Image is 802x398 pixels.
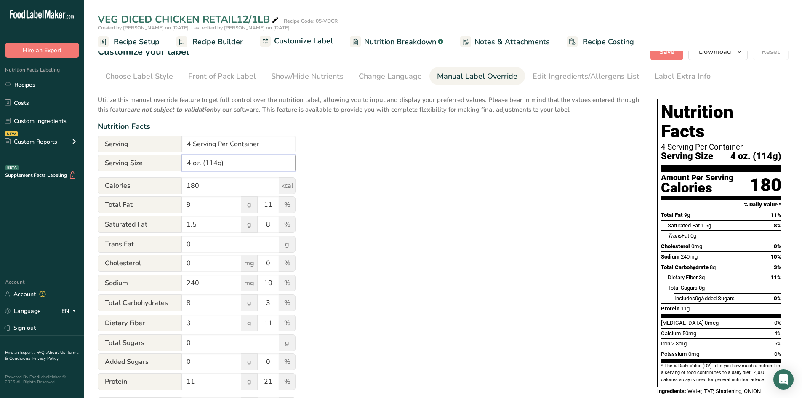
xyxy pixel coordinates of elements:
span: Potassium [661,351,687,357]
span: Recipe Builder [192,36,243,48]
span: 0g [690,232,696,239]
div: Powered By FoodLabelMaker © 2025 All Rights Reserved [5,374,79,385]
div: Custom Reports [5,137,57,146]
span: Fat [668,232,689,239]
span: Serving Size [661,151,713,162]
span: Trans Fat [98,236,182,253]
span: Dietary Fiber [98,315,182,331]
span: % [279,196,296,213]
div: Recipe Code: 05-VDCR [284,17,338,25]
span: kcal [279,177,296,194]
span: Saturated Fat [98,216,182,233]
span: Cholesterol [661,243,690,249]
div: Open Intercom Messenger [773,369,794,390]
div: Change Language [359,71,422,82]
div: 180 [750,174,781,196]
span: 0mg [688,351,699,357]
span: 0mg [691,243,702,249]
div: Choose Label Style [105,71,173,82]
div: Front of Pack Label [188,71,256,82]
span: % [279,353,296,370]
section: % Daily Value * [661,200,781,210]
span: 8% [774,222,781,229]
span: Total Fat [661,212,683,218]
span: Iron [661,340,670,347]
span: Created by [PERSON_NAME] on [DATE], Last edited by [PERSON_NAME] on [DATE] [98,24,290,31]
span: 240mg [681,254,698,260]
span: 0% [774,320,781,326]
span: Download [699,47,731,57]
span: Sodium [661,254,679,260]
span: % [279,294,296,311]
span: 11% [770,212,781,218]
span: Customize Label [274,35,333,47]
span: Cholesterol [98,255,182,272]
span: 0mcg [705,320,719,326]
span: Calcium [661,330,681,337]
span: % [279,315,296,331]
span: Total Sugars [668,285,698,291]
section: * The % Daily Value (DV) tells you how much a nutrient in a serving of food contributes to a dail... [661,363,781,383]
div: EN [61,306,79,316]
span: Recipe Costing [583,36,634,48]
span: Total Sugars [98,334,182,351]
span: g [241,353,258,370]
span: Protein [98,373,182,390]
a: FAQ . [37,350,47,355]
span: g [241,196,258,213]
span: Total Carbohydrate [661,264,709,270]
span: g [279,334,296,351]
span: g [241,294,258,311]
span: 4% [774,330,781,337]
span: % [279,373,296,390]
a: Customize Label [260,32,333,52]
div: VEG DICED CHICKEN RETAIL12/1LB [98,12,280,27]
div: 4 Serving Per Container [661,143,781,151]
div: Nutrition Facts [98,121,640,132]
button: Reset [753,43,789,60]
a: Notes & Attachments [460,32,550,51]
span: Includes Added Sugars [674,295,735,302]
div: Edit Ingredients/Allergens List [533,71,639,82]
a: About Us . [47,350,67,355]
span: mg [241,275,258,291]
span: % [279,216,296,233]
span: Total Fat [98,196,182,213]
i: Trans [668,232,682,239]
span: 0g [699,285,705,291]
a: Recipe Costing [567,32,634,51]
span: Save [659,47,674,57]
span: 50mg [682,330,696,337]
a: Privacy Policy [32,355,59,361]
span: 4 oz. (114g) [730,151,781,162]
a: Recipe Setup [98,32,160,51]
span: g [241,373,258,390]
span: 11% [770,274,781,280]
span: Protein [661,305,679,312]
button: Save [650,43,683,60]
a: Language [5,304,41,318]
span: Serving Size [98,155,182,171]
span: [MEDICAL_DATA] [661,320,703,326]
span: Ingredients: [657,388,686,394]
h1: Customize your label [98,45,189,59]
span: Recipe Setup [114,36,160,48]
span: g [279,236,296,253]
span: Sodium [98,275,182,291]
h1: Nutrition Facts [661,102,781,141]
div: Amount Per Serving [661,174,733,182]
span: Notes & Attachments [474,36,550,48]
span: mg [241,255,258,272]
span: 3% [774,264,781,270]
div: NEW [5,131,18,136]
span: % [279,255,296,272]
span: % [279,275,296,291]
span: 2.3mg [671,340,687,347]
span: 10% [770,254,781,260]
span: Added Sugars [98,353,182,370]
span: Reset [762,47,780,57]
span: Total Carbohydrates [98,294,182,311]
p: Utilize this manual override feature to get full control over the nutrition label, allowing you t... [98,90,640,114]
span: 9g [684,212,690,218]
a: Recipe Builder [176,32,243,51]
